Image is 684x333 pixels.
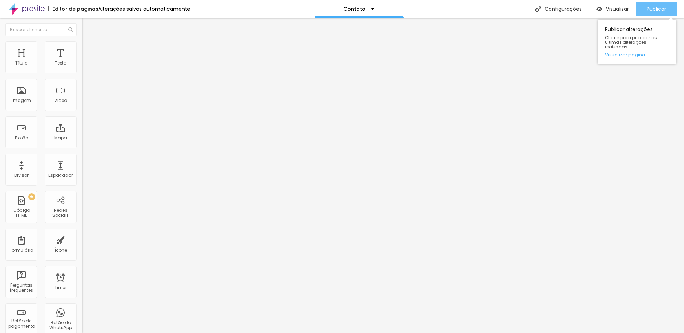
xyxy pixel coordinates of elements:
[48,6,98,11] div: Editor de páginas
[596,6,602,12] img: view-1.svg
[10,248,33,253] div: Formulário
[535,6,541,12] img: Icone
[98,6,190,11] div: Alterações salvas automaticamente
[46,320,74,331] div: Botão do WhatsApp
[7,208,35,218] div: Código HTML
[54,98,67,103] div: Vídeo
[15,135,28,140] div: Botão
[598,20,676,64] div: Publicar alterações
[12,98,31,103] div: Imagem
[636,2,677,16] button: Publicar
[55,61,66,66] div: Texto
[647,6,666,12] span: Publicar
[68,27,73,32] img: Icone
[589,2,636,16] button: Visualizar
[605,52,669,57] a: Visualizar página
[55,285,67,290] div: Timer
[48,173,73,178] div: Espaçador
[14,173,28,178] div: Divisor
[5,23,77,36] input: Buscar elemento
[54,135,67,140] div: Mapa
[343,6,366,11] p: Contato
[46,208,74,218] div: Redes Sociais
[605,35,669,50] span: Clique para publicar as ultimas alterações reaizadas
[82,18,684,333] iframe: Editor
[15,61,27,66] div: Título
[55,248,67,253] div: Ícone
[7,318,35,329] div: Botão de pagamento
[7,283,35,293] div: Perguntas frequentes
[606,6,629,12] span: Visualizar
